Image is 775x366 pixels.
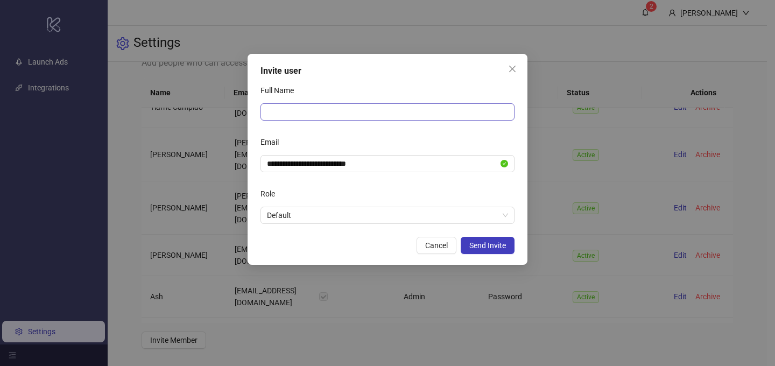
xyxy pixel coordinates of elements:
[508,65,517,73] span: close
[260,103,515,121] input: Full Name
[417,237,456,254] button: Cancel
[504,60,521,78] button: Close
[260,185,282,202] label: Role
[425,241,448,250] span: Cancel
[267,158,498,170] input: Email
[469,241,506,250] span: Send Invite
[260,133,286,151] label: Email
[260,82,301,99] label: Full Name
[267,207,508,223] span: Default
[260,65,515,78] div: Invite user
[461,237,515,254] button: Send Invite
